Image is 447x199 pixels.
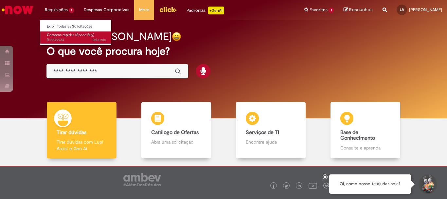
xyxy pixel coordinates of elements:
a: Aberto R13549934 : Compras rápidas (Speed Buy) [40,31,112,44]
span: 10d atrás [91,37,106,42]
img: logo_footer_ambev_rotulo_gray.png [123,173,161,186]
span: Requisições [45,7,68,13]
a: Tirar dúvidas Tirar dúvidas com Lupi Assist e Gen Ai [34,102,129,159]
span: LR [400,8,404,12]
span: 1 [329,8,334,13]
b: Base de Conhecimento [340,129,375,142]
div: Padroniza [187,7,224,14]
b: Tirar dúvidas [57,129,86,136]
span: More [139,7,149,13]
span: Favoritos [310,7,328,13]
img: ServiceNow [1,3,34,16]
p: Abra uma solicitação [151,139,201,145]
img: logo_footer_youtube.png [309,181,317,190]
img: logo_footer_linkedin.png [298,184,301,188]
p: Encontre ajuda [246,139,295,145]
span: Despesas Corporativas [84,7,129,13]
img: logo_footer_workplace.png [323,183,329,189]
b: Catálogo de Ofertas [151,129,199,136]
img: happy-face.png [172,32,181,41]
button: Iniciar Conversa de Suporte [418,174,437,194]
ul: Requisições [40,20,112,46]
a: Rascunhos [344,7,373,13]
time: 19/09/2025 10:43:13 [91,37,106,42]
a: Catálogo de Ofertas Abra uma solicitação [129,102,223,159]
p: Consulte e aprenda [340,145,390,151]
a: Serviços de TI Encontre ajuda [223,102,318,159]
a: Base de Conhecimento Consulte e aprenda [318,102,413,159]
span: Rascunhos [349,7,373,13]
h2: O que você procura hoje? [46,46,401,57]
div: Oi, como posso te ajudar hoje? [329,174,411,194]
span: [PERSON_NAME] [409,7,442,12]
img: logo_footer_facebook.png [272,185,275,188]
p: Tirar dúvidas com Lupi Assist e Gen Ai [57,139,106,152]
span: Compras rápidas (Speed Buy) [47,32,94,37]
img: click_logo_yellow_360x200.png [159,5,177,14]
span: 1 [69,8,74,13]
b: Serviços de TI [246,129,279,136]
img: logo_footer_twitter.png [285,185,288,188]
p: +GenAi [208,7,224,14]
a: Exibir Todas as Solicitações [40,23,112,30]
span: R13549934 [47,37,106,43]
